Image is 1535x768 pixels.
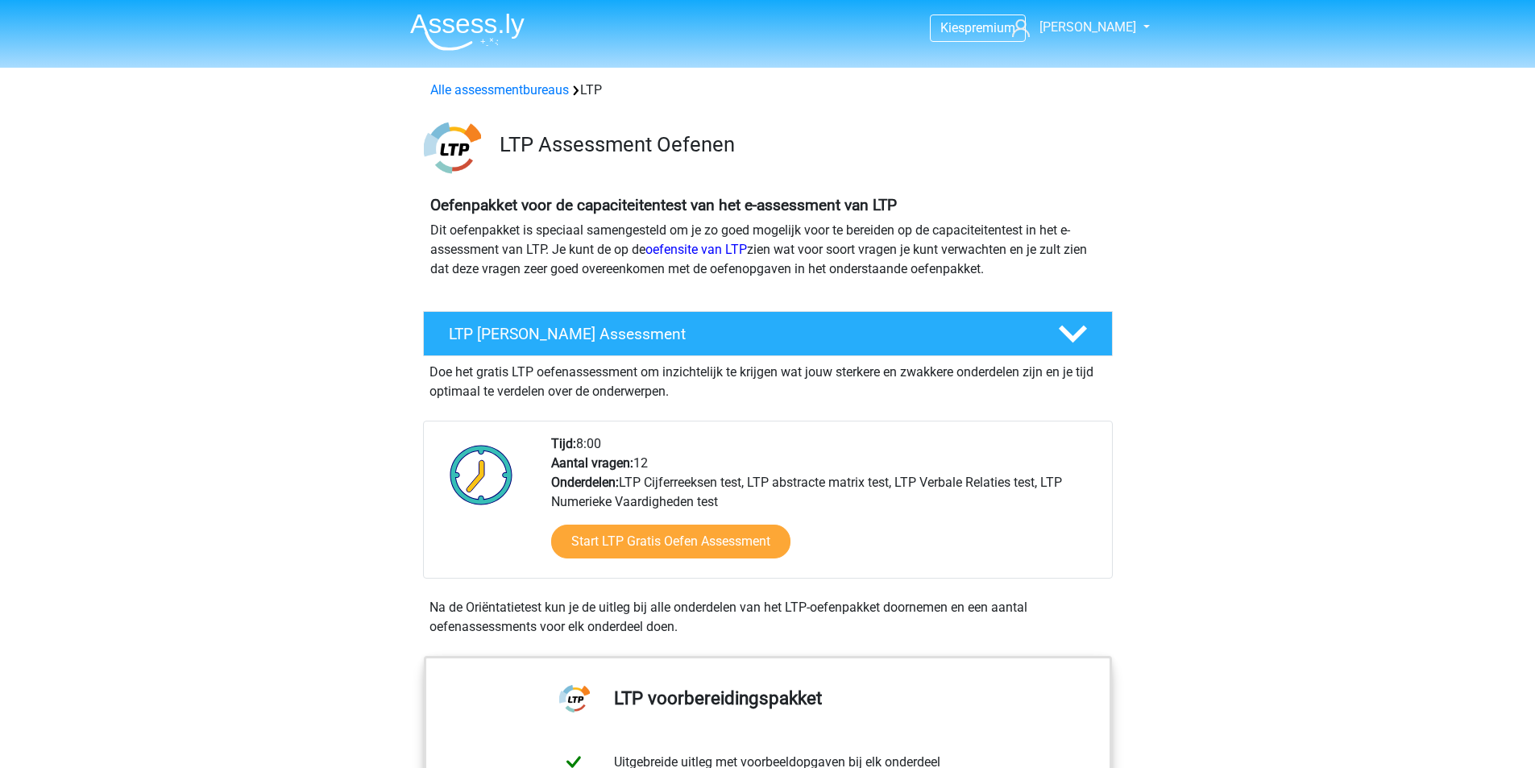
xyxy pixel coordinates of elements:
b: Tijd: [551,436,576,451]
a: Alle assessmentbureaus [430,82,569,98]
div: 8:00 12 LTP Cijferreeksen test, LTP abstracte matrix test, LTP Verbale Relaties test, LTP Numerie... [539,434,1111,578]
span: premium [965,20,1015,35]
b: Onderdelen: [551,475,619,490]
h3: LTP Assessment Oefenen [500,132,1100,157]
a: Kiespremium [931,17,1025,39]
a: Start LTP Gratis Oefen Assessment [551,525,790,558]
b: Aantal vragen: [551,455,633,471]
img: ltp.png [424,119,481,176]
span: [PERSON_NAME] [1039,19,1136,35]
span: Kies [940,20,965,35]
a: oefensite van LTP [645,242,747,257]
a: LTP [PERSON_NAME] Assessment [417,311,1119,356]
div: Na de Oriëntatietest kun je de uitleg bij alle onderdelen van het LTP-oefenpakket doornemen en ee... [423,598,1113,637]
p: Dit oefenpakket is speciaal samengesteld om je zo goed mogelijk voor te bereiden op de capaciteit... [430,221,1106,279]
img: Klok [441,434,522,515]
h4: LTP [PERSON_NAME] Assessment [449,325,1032,343]
a: [PERSON_NAME] [1006,18,1138,37]
b: Oefenpakket voor de capaciteitentest van het e-assessment van LTP [430,196,897,214]
img: Assessly [410,13,525,51]
div: LTP [424,81,1112,100]
div: Doe het gratis LTP oefenassessment om inzichtelijk te krijgen wat jouw sterkere en zwakkere onder... [423,356,1113,401]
